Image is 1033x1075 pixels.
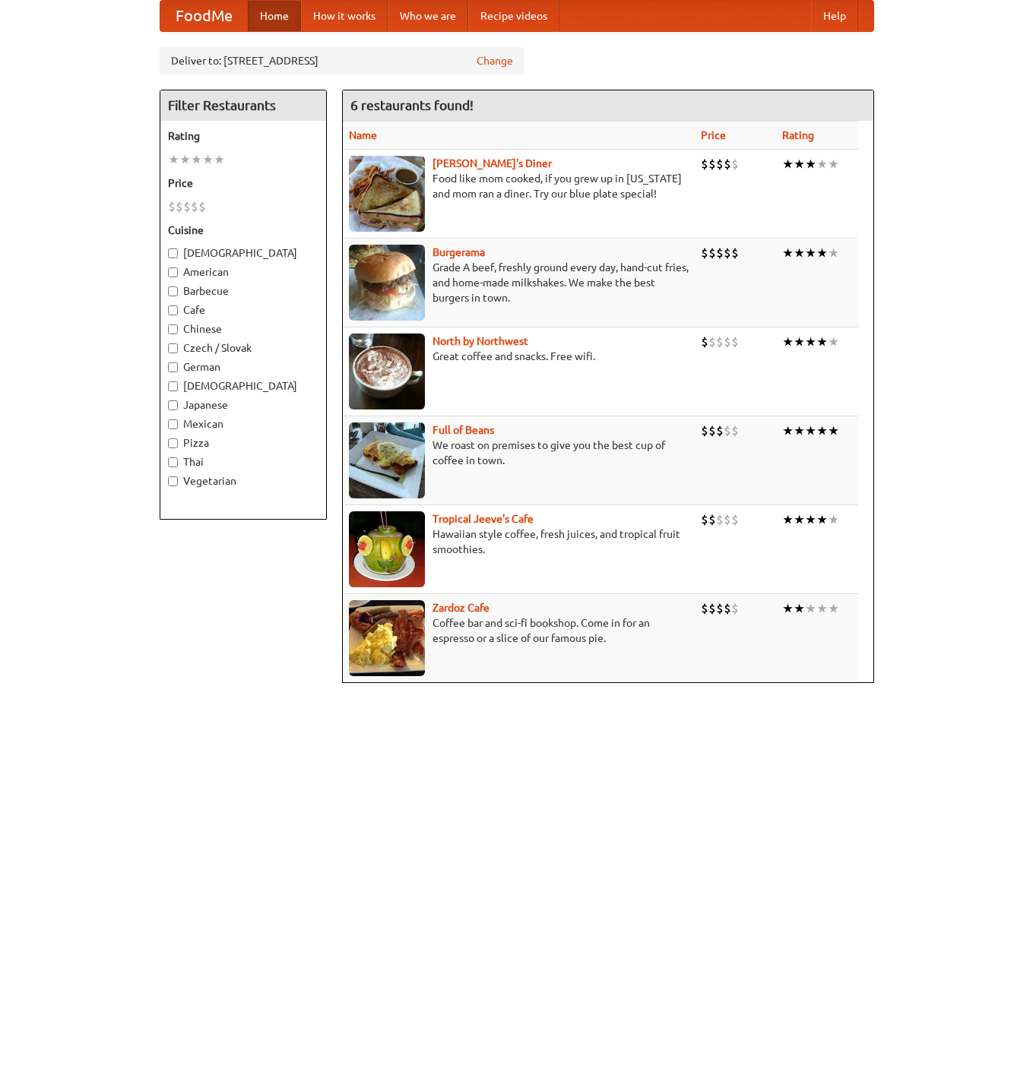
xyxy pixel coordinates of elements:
[168,321,318,337] label: Chinese
[724,600,731,617] li: $
[701,600,708,617] li: $
[708,600,716,617] li: $
[168,340,318,356] label: Czech / Slovak
[248,1,301,31] a: Home
[716,600,724,617] li: $
[708,511,716,528] li: $
[168,435,318,451] label: Pizza
[782,334,794,350] li: ★
[805,511,816,528] li: ★
[349,245,425,321] img: burgerama.jpg
[349,511,425,587] img: jeeves.jpg
[168,343,178,353] input: Czech / Slovak
[350,98,474,112] ng-pluralize: 6 restaurants found!
[191,198,198,215] li: $
[828,422,839,439] li: ★
[794,156,805,172] li: ★
[349,349,689,364] p: Great coffee and snacks. Free wifi.
[433,513,534,525] b: Tropical Jeeve's Cafe
[168,286,178,296] input: Barbecue
[828,511,839,528] li: ★
[168,175,318,191] h5: Price
[349,422,425,498] img: beans.jpg
[828,600,839,617] li: ★
[782,600,794,617] li: ★
[168,454,318,470] label: Thai
[805,600,816,617] li: ★
[816,422,828,439] li: ★
[701,334,708,350] li: $
[708,156,716,172] li: $
[433,157,552,169] a: [PERSON_NAME]'s Diner
[168,267,178,277] input: American
[349,156,425,232] img: sallys.jpg
[716,156,724,172] li: $
[782,511,794,528] li: ★
[168,264,318,280] label: American
[168,362,178,372] input: German
[168,416,318,432] label: Mexican
[168,476,178,486] input: Vegetarian
[168,248,178,258] input: [DEMOGRAPHIC_DATA]
[168,359,318,375] label: German
[701,156,708,172] li: $
[168,400,178,410] input: Japanese
[794,422,805,439] li: ★
[805,156,816,172] li: ★
[168,245,318,261] label: [DEMOGRAPHIC_DATA]
[433,246,485,258] b: Burgerama
[794,334,805,350] li: ★
[708,245,716,261] li: $
[782,156,794,172] li: ★
[782,129,814,141] a: Rating
[349,526,689,557] p: Hawaiian style coffee, fresh juices, and tropical fruit smoothies.
[794,511,805,528] li: ★
[191,151,202,168] li: ★
[731,511,739,528] li: $
[477,53,513,68] a: Change
[816,156,828,172] li: ★
[168,473,318,488] label: Vegetarian
[168,223,318,238] h5: Cuisine
[716,422,724,439] li: $
[301,1,388,31] a: How it works
[828,156,839,172] li: ★
[433,335,528,347] a: North by Northwest
[349,615,689,646] p: Coffee bar and sci-fi bookshop. Come in for an espresso or a slice of our famous pie.
[168,305,178,315] input: Cafe
[724,511,731,528] li: $
[816,334,828,350] li: ★
[168,397,318,413] label: Japanese
[716,511,724,528] li: $
[168,438,178,448] input: Pizza
[433,602,490,614] b: Zardoz Cafe
[794,245,805,261] li: ★
[816,600,828,617] li: ★
[349,334,425,409] img: north.jpg
[349,129,377,141] a: Name
[168,381,178,391] input: [DEMOGRAPHIC_DATA]
[731,422,739,439] li: $
[701,422,708,439] li: $
[731,245,739,261] li: $
[349,260,689,305] p: Grade A beef, freshly ground every day, hand-cut fries, and home-made milkshakes. We make the bes...
[168,419,178,429] input: Mexican
[168,198,176,215] li: $
[214,151,225,168] li: ★
[349,438,689,468] p: We roast on premises to give you the best cup of coffee in town.
[828,334,839,350] li: ★
[388,1,468,31] a: Who we are
[160,47,524,74] div: Deliver to: [STREET_ADDRESS]
[724,422,731,439] li: $
[816,511,828,528] li: ★
[176,198,183,215] li: $
[349,171,689,201] p: Food like mom cooked, if you grew up in [US_STATE] and mom ran a diner. Try our blue plate special!
[816,245,828,261] li: ★
[708,334,716,350] li: $
[701,129,726,141] a: Price
[805,422,816,439] li: ★
[168,324,178,334] input: Chinese
[731,156,739,172] li: $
